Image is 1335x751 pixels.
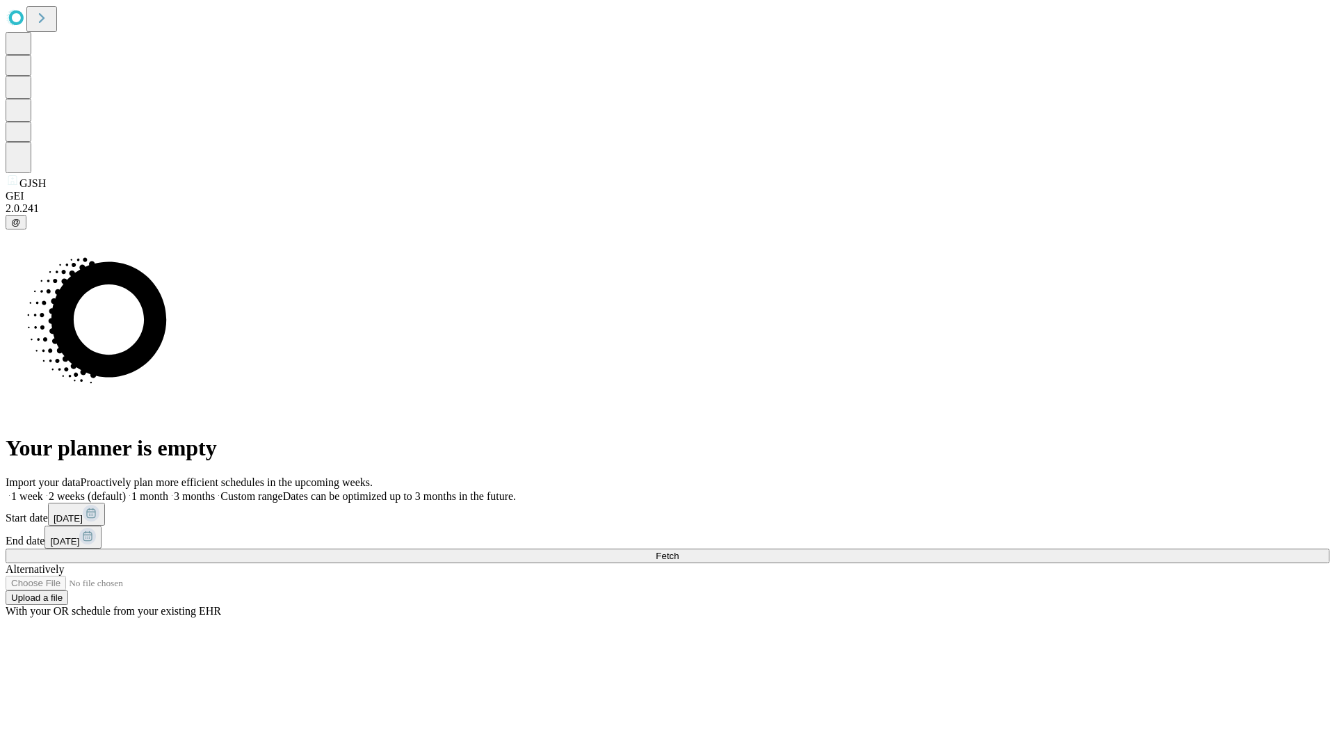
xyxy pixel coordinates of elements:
span: @ [11,217,21,227]
button: Fetch [6,549,1329,563]
span: 1 week [11,490,43,502]
span: With your OR schedule from your existing EHR [6,605,221,617]
span: 3 months [174,490,215,502]
span: 1 month [131,490,168,502]
div: GEI [6,190,1329,202]
div: Start date [6,503,1329,526]
span: Import your data [6,476,81,488]
span: Custom range [220,490,282,502]
span: Proactively plan more efficient schedules in the upcoming weeks. [81,476,373,488]
h1: Your planner is empty [6,435,1329,461]
button: Upload a file [6,590,68,605]
div: End date [6,526,1329,549]
button: @ [6,215,26,229]
span: [DATE] [54,513,83,524]
span: 2 weeks (default) [49,490,126,502]
span: GJSH [19,177,46,189]
button: [DATE] [44,526,102,549]
span: Dates can be optimized up to 3 months in the future. [283,490,516,502]
span: [DATE] [50,536,79,547]
span: Fetch [656,551,679,561]
button: [DATE] [48,503,105,526]
div: 2.0.241 [6,202,1329,215]
span: Alternatively [6,563,64,575]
